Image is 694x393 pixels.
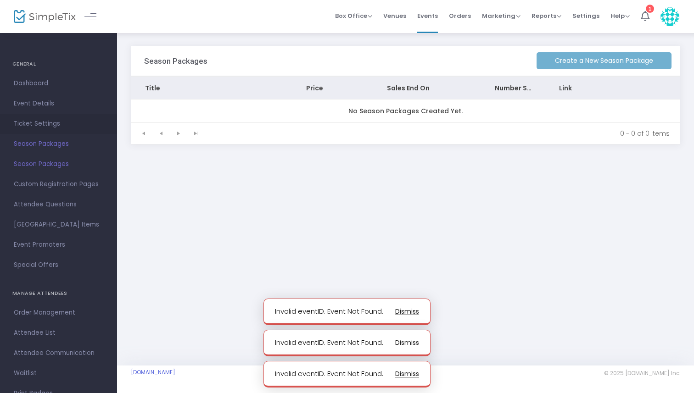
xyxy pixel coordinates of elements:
span: Events [417,4,438,28]
button: dismiss [395,335,419,350]
span: Help [610,11,630,20]
span: Waitlist [14,367,103,379]
th: Number Sold [481,77,546,100]
span: Attendee Communication [14,347,103,359]
th: Link [545,77,626,100]
div: Data table [131,77,680,122]
p: Invalid eventID. Event Not Found. [275,335,389,350]
span: Season Packages [14,158,103,170]
span: Dashboard [14,77,103,89]
span: Attendee Questions [14,199,103,210]
span: Event Details [14,98,103,110]
td: No Season Packages Created Yet. [131,100,680,122]
p: Invalid eventID. Event Not Found. [275,304,389,319]
p: Invalid eventID. Event Not Found. [275,366,389,381]
span: © 2025 [DOMAIN_NAME] Inc. [604,370,680,377]
span: Box Office [335,11,372,20]
span: Orders [449,4,471,28]
h3: Season Packages [144,56,207,66]
h4: MANAGE ATTENDEES [12,284,105,303]
span: Event Promoters [14,239,103,251]
th: Price [292,77,373,100]
span: Marketing [482,11,520,20]
span: Reports [532,11,561,20]
span: Special Offers [14,259,103,271]
span: Ticket Settings [14,118,103,130]
span: Settings [572,4,599,28]
a: [DOMAIN_NAME] [131,369,175,376]
h4: GENERAL [12,55,105,73]
span: Venues [383,4,406,28]
button: dismiss [395,366,419,381]
span: Season Packages [14,138,103,150]
div: 1 [646,5,654,13]
span: Custom Registration Pages [14,178,103,190]
kendo-pager-info: 0 - 0 of 0 items [211,129,670,138]
span: [GEOGRAPHIC_DATA] Items [14,219,103,231]
th: Sales End On [373,77,481,100]
span: Attendee List [14,327,103,339]
span: Order Management [14,307,103,319]
button: dismiss [395,304,419,319]
th: Title [131,77,292,100]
